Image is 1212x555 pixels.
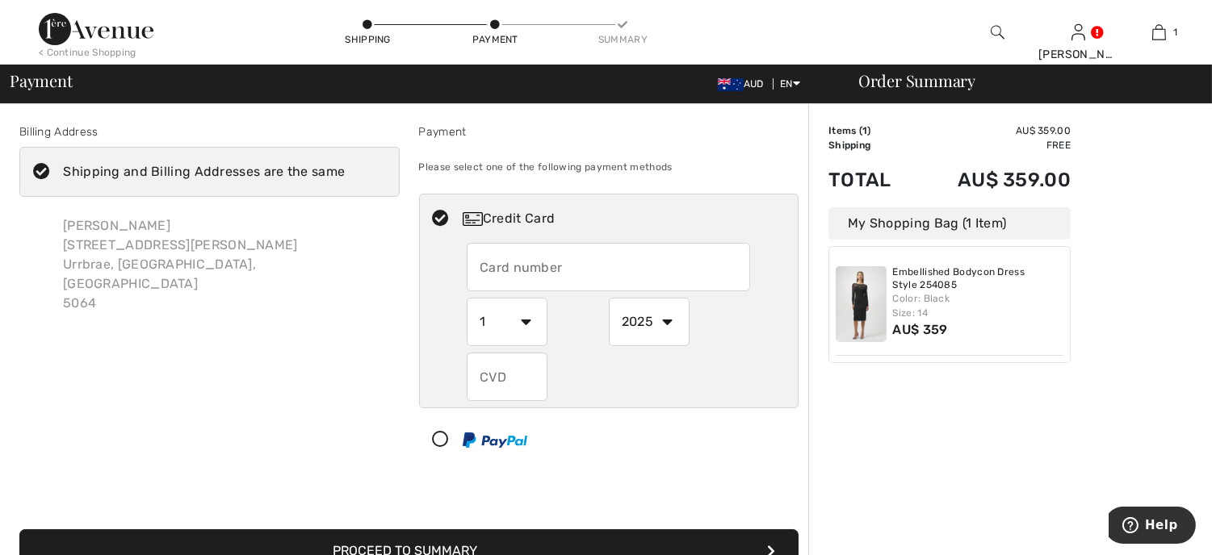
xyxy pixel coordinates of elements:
[893,291,1064,320] div: Color: Black Size: 14
[1152,23,1166,42] img: My Bag
[467,243,750,291] input: Card number
[828,123,915,138] td: Items ( )
[50,203,400,326] div: [PERSON_NAME] [STREET_ADDRESS][PERSON_NAME] Urrbrae, [GEOGRAPHIC_DATA], [GEOGRAPHIC_DATA] 5064
[828,152,915,207] td: Total
[1174,25,1178,40] span: 1
[1119,23,1198,42] a: 1
[915,138,1071,152] td: Free
[1072,24,1085,40] a: Sign In
[828,207,1071,240] div: My Shopping Bag (1 Item)
[780,78,800,90] span: EN
[1109,507,1196,547] iframe: Opens a widget where you can find more information
[471,32,519,47] div: Payment
[1038,46,1118,63] div: [PERSON_NAME]
[991,23,1004,42] img: search the website
[463,432,527,448] img: PayPal
[836,266,887,342] img: Embellished Bodycon Dress Style 254085
[419,123,799,140] div: Payment
[839,73,1202,89] div: Order Summary
[19,123,400,140] div: Billing Address
[10,73,72,89] span: Payment
[828,138,915,152] td: Shipping
[718,78,770,90] span: AUD
[63,162,345,182] div: Shipping and Billing Addresses are the same
[718,78,744,91] img: Australian Dollar
[344,32,392,47] div: Shipping
[419,147,799,187] div: Please select one of the following payment methods
[915,152,1071,207] td: AU$ 359.00
[598,32,647,47] div: Summary
[893,322,948,337] span: AU$ 359
[893,266,1064,291] a: Embellished Bodycon Dress Style 254085
[467,353,547,401] input: CVD
[463,212,483,226] img: Credit Card
[39,13,153,45] img: 1ère Avenue
[915,123,1071,138] td: AU$ 359.00
[862,125,867,136] span: 1
[39,45,136,60] div: < Continue Shopping
[463,209,787,228] div: Credit Card
[1072,23,1085,42] img: My Info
